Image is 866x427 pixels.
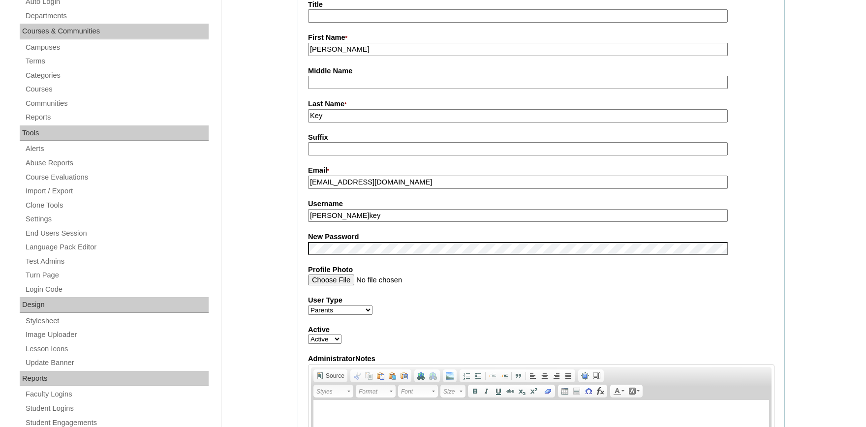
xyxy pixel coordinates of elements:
[25,388,209,400] a: Faculty Logins
[351,370,363,381] a: Cut
[387,370,399,381] a: Paste as plain text
[25,199,209,212] a: Clone Tools
[25,269,209,281] a: Turn Page
[427,370,439,381] a: Unlink
[516,386,528,396] a: Subscript
[313,385,353,397] a: Styles
[25,255,209,268] a: Test Admins
[440,385,465,397] a: Size
[25,241,209,253] a: Language Pack Editor
[308,66,774,76] label: Middle Name
[308,99,774,110] label: Last Name
[626,386,642,396] a: Background Color
[25,143,209,155] a: Alerts
[611,386,626,396] a: Text Color
[398,385,438,397] a: Font
[25,111,209,123] a: Reports
[25,329,209,341] a: Image Uploader
[308,354,774,364] label: AdministratorNotes
[25,69,209,82] a: Categories
[359,386,388,397] span: Format
[25,97,209,110] a: Communities
[25,41,209,54] a: Campuses
[504,386,516,396] a: Strike Through
[594,386,606,396] a: Insert Equation
[25,213,209,225] a: Settings
[25,315,209,327] a: Stylesheet
[562,370,574,381] a: Justify
[472,370,484,381] a: Insert/Remove Bulleted List
[308,165,774,176] label: Email
[324,372,344,380] span: Source
[356,385,396,397] a: Format
[375,370,387,381] a: Paste
[308,295,774,305] label: User Type
[308,199,774,209] label: Username
[20,125,209,141] div: Tools
[25,402,209,415] a: Student Logins
[401,386,431,397] span: Font
[469,386,481,396] a: Bold
[25,185,209,197] a: Import / Export
[579,370,591,381] a: Maximize
[493,386,504,396] a: Underline
[571,386,583,396] a: Insert Horizontal Line
[314,370,346,381] a: Source
[539,370,551,381] a: Center
[25,55,209,67] a: Terms
[25,157,209,169] a: Abuse Reports
[20,371,209,387] div: Reports
[559,386,571,396] a: Table
[25,10,209,22] a: Departments
[25,83,209,95] a: Courses
[316,386,346,397] span: Styles
[461,370,472,381] a: Insert/Remove Numbered List
[308,325,774,335] label: Active
[25,343,209,355] a: Lesson Icons
[527,370,539,381] a: Align Left
[308,232,774,242] label: New Password
[363,370,375,381] a: Copy
[542,386,554,396] a: Remove Format
[399,370,410,381] a: Paste from Word
[583,386,594,396] a: Insert Special Character
[415,370,427,381] a: Link
[528,386,540,396] a: Superscript
[481,386,493,396] a: Italic
[591,370,603,381] a: Show Blocks
[308,265,774,275] label: Profile Photo
[25,227,209,240] a: End Users Session
[20,297,209,313] div: Design
[444,370,456,381] a: Add Image
[551,370,562,381] a: Align Right
[513,370,525,381] a: Block Quote
[308,132,774,143] label: Suffix
[25,171,209,183] a: Course Evaluations
[487,370,498,381] a: Decrease Indent
[25,357,209,369] a: Update Banner
[498,370,510,381] a: Increase Indent
[25,283,209,296] a: Login Code
[308,32,774,43] label: First Name
[443,386,458,397] span: Size
[20,24,209,39] div: Courses & Communities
